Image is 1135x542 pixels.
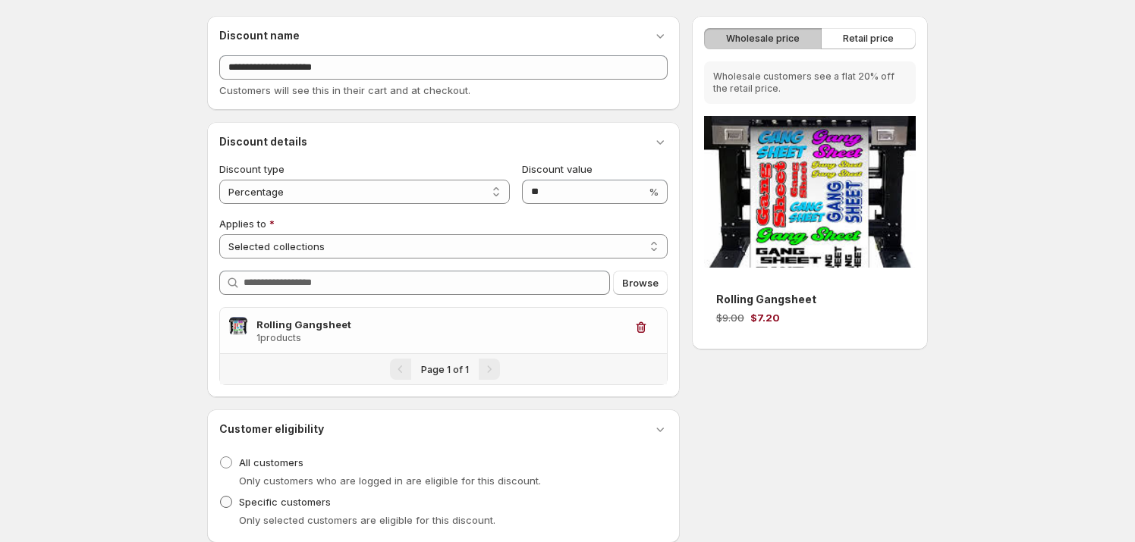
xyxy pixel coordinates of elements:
[239,456,303,468] span: All customers
[239,475,541,487] span: Only customers who are logged in are eligible for this discount.
[622,275,659,290] span: Browse
[239,514,495,526] span: Only selected customers are eligible for this discount.
[522,163,593,175] span: Discount value
[219,421,324,437] h3: Customer eligibility
[716,292,904,307] h3: Rolling Gangsheet
[726,33,800,45] span: Wholesale price
[821,28,916,49] button: Retail price
[421,364,469,375] span: Page 1 of 1
[219,84,470,96] span: Customers will see this in their cart and at checkout.
[219,28,300,43] h3: Discount name
[219,134,307,149] h3: Discount details
[704,116,916,268] img: Rolling Gangsheet
[239,496,331,508] span: Specific customers
[704,28,822,49] button: Wholesale price
[713,70,907,95] p: Wholesale customers see a flat 20% off the retail price.
[843,33,894,45] span: Retail price
[256,332,624,344] h3: 1 products
[256,317,624,332] h3: Rolling Gangsheet
[750,312,780,324] span: $7.20
[220,353,667,384] nav: Pagination
[613,271,668,295] button: Browse
[716,312,744,324] span: $9.00
[219,218,266,230] span: Applies to
[649,186,659,198] span: %
[219,163,285,175] span: Discount type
